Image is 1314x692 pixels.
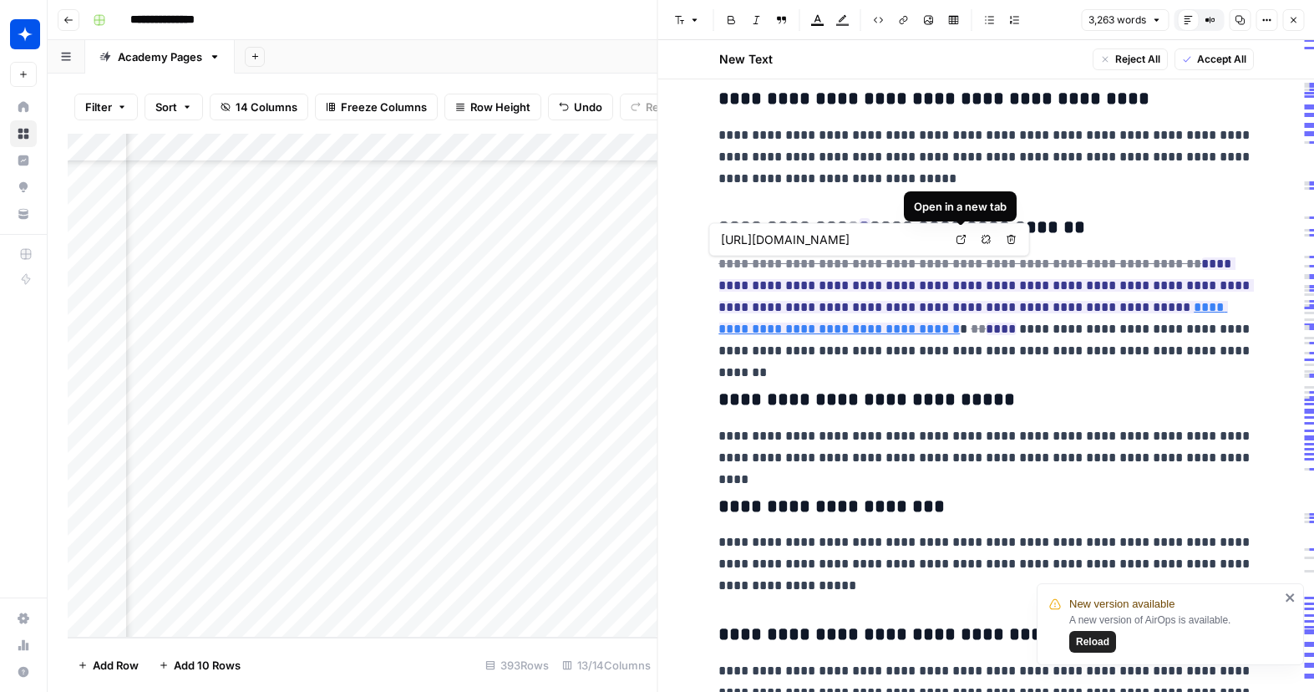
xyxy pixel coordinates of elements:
button: Reject All [1092,48,1167,70]
button: Redo [620,94,683,120]
button: Sort [145,94,203,120]
a: Academy Pages [85,40,235,74]
button: Row Height [444,94,541,120]
span: Add 10 Rows [174,657,241,674]
img: Wiz Logo [10,19,40,49]
a: Insights [10,147,37,174]
button: Add 10 Rows [149,652,251,679]
span: 14 Columns [236,99,297,115]
button: Accept All [1174,48,1253,70]
button: Reload [1069,631,1116,653]
span: Sort [155,99,177,115]
a: Settings [10,605,37,632]
span: Reload [1076,634,1109,649]
div: 393 Rows [479,652,556,679]
span: Row Height [470,99,530,115]
div: Academy Pages [118,48,202,65]
button: Help + Support [10,659,37,685]
span: Reject All [1114,52,1159,67]
a: Home [10,94,37,120]
div: Open in a new tab [914,198,1007,215]
div: A new version of AirOps is available. [1069,613,1280,653]
button: Freeze Columns [315,94,438,120]
span: Freeze Columns [341,99,427,115]
span: Redo [646,99,672,115]
a: Browse [10,120,37,147]
span: New version available [1069,596,1174,613]
span: Add Row [93,657,139,674]
span: Undo [574,99,602,115]
h2: New Text [718,51,772,68]
span: Accept All [1196,52,1246,67]
button: Filter [74,94,138,120]
button: Add Row [68,652,149,679]
span: Filter [85,99,112,115]
button: Undo [548,94,613,120]
button: 14 Columns [210,94,308,120]
a: Your Data [10,201,37,227]
div: 13/14 Columns [556,652,657,679]
span: 3,263 words [1088,13,1146,28]
button: close [1285,591,1296,604]
button: Workspace: Wiz [10,13,37,55]
a: Opportunities [10,174,37,201]
button: 3,263 words [1081,9,1169,31]
a: Usage [10,632,37,659]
